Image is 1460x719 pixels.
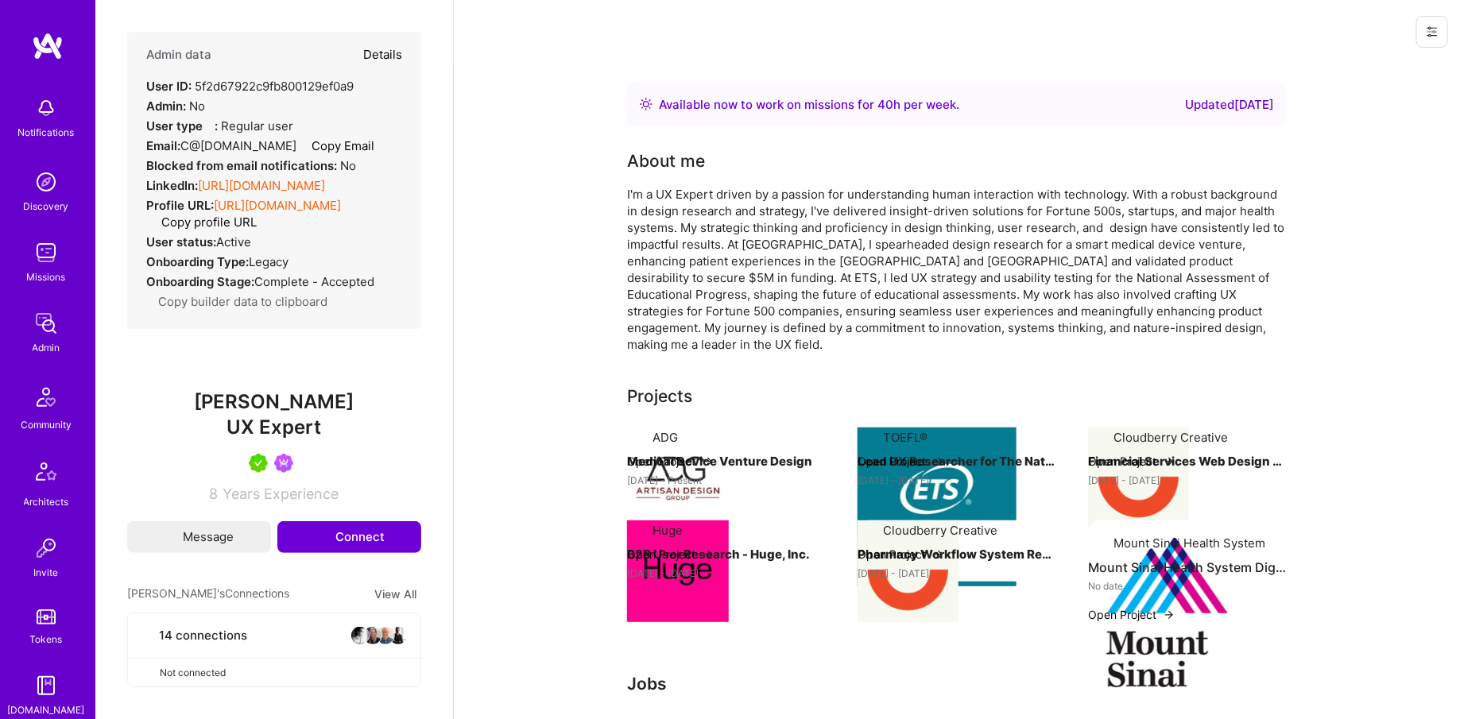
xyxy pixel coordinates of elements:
[858,472,1056,489] div: [DATE] - [DATE]
[146,157,356,174] div: No
[146,254,249,269] strong: Onboarding Type:
[210,485,219,502] span: 8
[146,138,180,153] strong: Email:
[1088,557,1287,578] h4: Mount Sinai Health System Digital Front Door
[702,455,715,468] img: arrow-right
[30,670,62,702] img: guide book
[254,274,374,289] span: Complete - Accepted
[300,141,312,153] i: icon Copy
[249,254,289,269] span: legacy
[159,627,247,644] span: 14 connections
[141,666,153,678] i: icon CloseGray
[30,92,62,124] img: bell
[858,520,958,622] img: Company logo
[627,520,729,622] img: Company logo
[627,427,729,529] img: Company logo
[627,385,692,408] div: Projects
[1088,451,1287,472] h4: Financial Services Web Design Research
[1088,578,1287,594] div: No date
[1113,429,1228,446] div: Cloudberry Creative
[314,530,328,544] i: icon Connect
[146,293,327,310] button: Copy builder data to clipboard
[146,79,192,94] strong: User ID:
[350,626,370,645] img: avatar
[627,472,826,489] div: [DATE] - Present
[389,626,408,645] img: avatar
[27,378,65,416] img: Community
[1088,472,1287,489] div: [DATE] - [DATE]
[932,548,945,561] img: arrow-right
[363,32,402,78] button: Details
[8,702,85,718] div: [DOMAIN_NAME]
[30,237,62,269] img: teamwork
[214,198,341,213] a: [URL][DOMAIN_NAME]
[1163,609,1175,621] img: arrow-right
[277,521,421,553] button: Connect
[160,664,226,681] span: Not connected
[858,427,1017,586] img: Company logo
[141,629,153,641] i: icon Collaborator
[370,585,421,603] button: View All
[146,118,218,133] strong: User type :
[216,234,251,249] span: Active
[1088,427,1189,529] img: Company logo
[877,97,893,112] span: 40
[203,118,215,130] i: Help
[858,451,1056,472] h4: Lead UX Researcher for The Nation's Report Card
[363,626,382,645] img: avatar
[146,274,254,289] strong: Onboarding Stage:
[627,544,826,565] h4: B2B User Research - Huge, Inc.
[127,585,289,603] span: [PERSON_NAME]'s Connections
[274,454,293,473] img: Been on Mission
[883,522,997,539] div: Cloudberry Creative
[127,521,271,553] button: Message
[146,158,340,173] strong: Blocked from email notifications:
[702,548,715,561] img: arrow-right
[24,198,69,215] div: Discovery
[223,485,339,502] span: Years Experience
[146,48,211,62] h4: Admin data
[627,674,1287,694] h3: Jobs
[27,455,65,493] img: Architects
[30,166,62,198] img: discovery
[227,416,322,439] span: UX Expert
[146,98,205,114] div: No
[858,544,1056,565] h4: Pharmacy Workflow System Redesign
[146,118,293,134] div: Regular user
[1163,455,1175,468] img: arrow-right
[653,522,683,539] div: Huge
[1088,453,1175,470] button: Open Project
[627,149,705,173] div: About me
[34,564,59,581] div: Invite
[627,565,826,582] div: [DATE] - [DATE]
[932,455,945,468] img: arrow-right
[127,390,421,414] span: [PERSON_NAME]
[858,546,945,562] button: Open Project
[146,99,186,114] strong: Admin:
[24,493,69,510] div: Architects
[640,98,653,110] img: Availability
[180,138,296,153] span: C@[DOMAIN_NAME]
[30,532,62,564] img: Invite
[627,186,1287,353] div: I'm a UX Expert driven by a passion for understanding human interaction with technology. With a r...
[627,546,715,562] button: Open Project
[653,429,678,446] div: ADG
[21,416,72,433] div: Community
[659,95,959,114] div: Available now to work on missions for h per week .
[146,78,354,95] div: 5f2d67922c9fb800129ef0a9
[1113,535,1265,551] div: Mount Sinai Health System
[1185,95,1274,114] div: Updated [DATE]
[33,339,60,356] div: Admin
[149,217,161,229] i: icon Copy
[32,32,64,60] img: logo
[198,178,325,193] a: [URL][DOMAIN_NAME]
[149,214,257,230] button: Copy profile URL
[27,269,66,285] div: Missions
[37,609,56,624] img: tokens
[127,613,421,687] button: 14 connectionsavataravataravataravatarNot connected
[376,626,395,645] img: avatar
[249,454,268,473] img: A.Teamer in Residence
[858,453,945,470] button: Open Project
[883,429,928,446] div: TOEFL®
[1088,606,1175,623] button: Open Project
